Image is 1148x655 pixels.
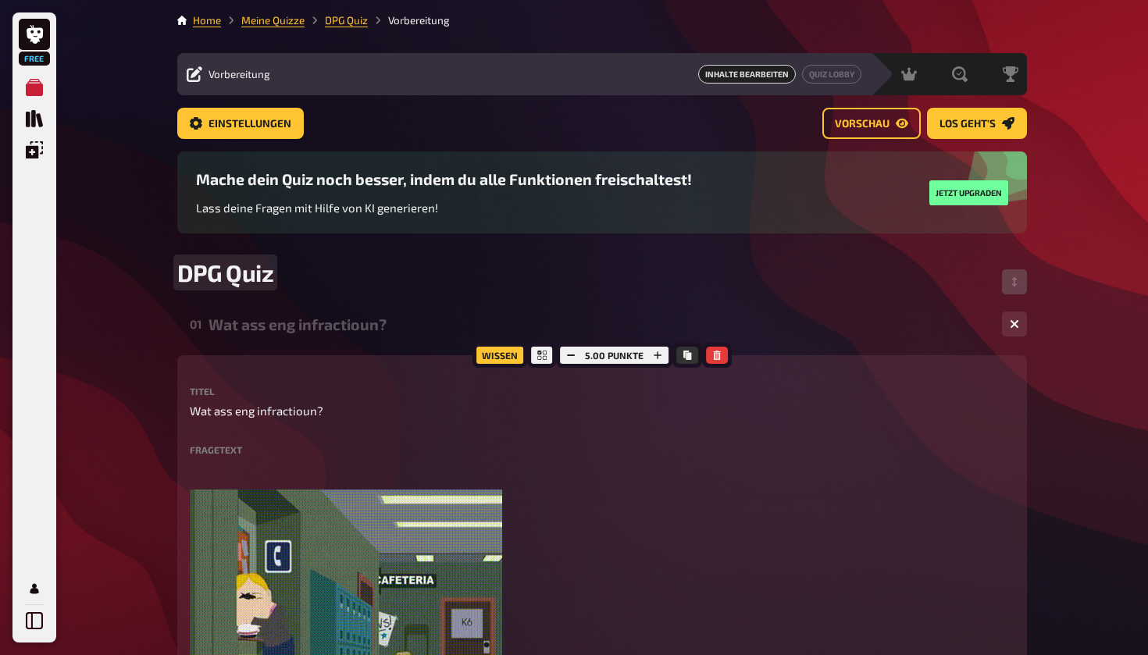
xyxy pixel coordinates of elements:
[177,258,273,287] span: DPG Quiz
[698,65,796,84] span: Inhalte Bearbeiten
[221,12,305,28] li: Meine Quizze
[802,65,861,84] a: Quiz Lobby
[835,119,890,130] span: Vorschau
[19,573,50,604] a: Mein Konto
[190,317,202,331] div: 01
[325,14,368,27] a: DPG Quiz
[556,343,672,368] div: 5.00 Punkte
[927,108,1027,139] a: Los geht's
[209,68,270,80] span: Vorbereitung
[241,14,305,27] a: Meine Quizze
[472,343,527,368] div: Wissen
[929,180,1008,205] button: Jetzt upgraden
[193,12,221,28] li: Home
[822,108,921,139] a: Vorschau
[368,12,450,28] li: Vorbereitung
[209,315,989,333] div: Wat ass eng infractioun?
[676,347,698,364] button: Kopieren
[20,54,48,63] span: Free
[305,12,368,28] li: DPG Quiz
[209,119,291,130] span: Einstellungen
[190,386,1014,396] label: Titel
[190,402,323,420] span: Wat ass eng infractioun?
[196,170,692,188] h3: Mache dein Quiz noch besser, indem du alle Funktionen freischaltest!
[193,14,221,27] a: Home
[1002,269,1027,294] button: Reihenfolge anpassen
[19,103,50,134] a: Quiz Sammlung
[19,72,50,103] a: Meine Quizze
[19,134,50,166] a: Einblendungen
[177,108,304,139] a: Einstellungen
[939,119,996,130] span: Los geht's
[196,201,438,215] span: Lass deine Fragen mit Hilfe von KI generieren!
[190,445,1014,454] label: Fragetext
